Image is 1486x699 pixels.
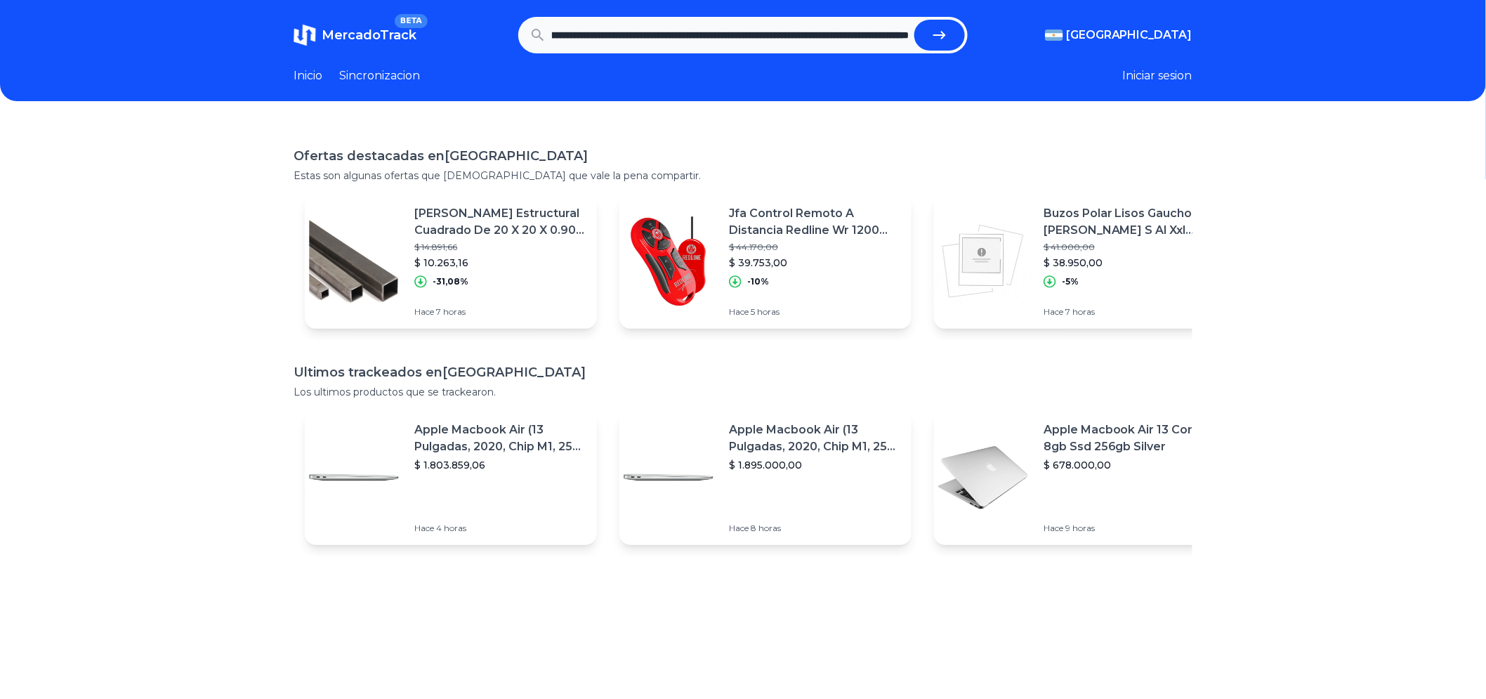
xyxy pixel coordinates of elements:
[747,276,769,287] p: -10%
[729,242,900,253] p: $ 44.170,00
[294,362,1192,382] h1: Ultimos trackeados en [GEOGRAPHIC_DATA]
[414,242,586,253] p: $ 14.891,66
[305,410,597,545] a: Featured imageApple Macbook Air (13 Pulgadas, 2020, Chip M1, 256 Gb De Ssd, 8 Gb De Ram) - Plata$...
[294,24,416,46] a: MercadoTrackBETA
[1066,27,1192,44] span: [GEOGRAPHIC_DATA]
[305,194,597,329] a: Featured image[PERSON_NAME] Estructural Cuadrado De 20 X 20 X 0.90 Mm Gramabi En Barras De 6 Mt. ...
[619,194,912,329] a: Featured imageJfa Control Remoto A Distancia Redline Wr 1200 Metros$ 44.170,00$ 39.753,00-10%Hace...
[619,410,912,545] a: Featured imageApple Macbook Air (13 Pulgadas, 2020, Chip M1, 256 Gb De Ssd, 8 Gb De Ram) - Plata$...
[1044,306,1215,318] p: Hace 7 horas
[1044,256,1215,270] p: $ 38.950,00
[934,429,1032,527] img: Featured image
[934,212,1032,311] img: Featured image
[339,67,420,84] a: Sincronizacion
[1044,523,1215,534] p: Hace 9 horas
[1044,205,1215,239] p: Buzos Polar Lisos Gaucho [PERSON_NAME] S Al Xxl Somos Fabricante
[934,410,1226,545] a: Featured imageApple Macbook Air 13 Core I5 8gb Ssd 256gb Silver$ 678.000,00Hace 9 horas
[414,256,586,270] p: $ 10.263,16
[414,205,586,239] p: [PERSON_NAME] Estructural Cuadrado De 20 X 20 X 0.90 Mm Gramabi En Barras De 6 Mt. De Largo Tubo ...
[1044,242,1215,253] p: $ 41.000,00
[1044,458,1215,472] p: $ 678.000,00
[1062,276,1079,287] p: -5%
[305,429,403,527] img: Featured image
[729,256,900,270] p: $ 39.753,00
[414,422,586,455] p: Apple Macbook Air (13 Pulgadas, 2020, Chip M1, 256 Gb De Ssd, 8 Gb De Ram) - Plata
[1045,30,1063,41] img: Argentina
[1123,67,1192,84] button: Iniciar sesion
[619,212,718,311] img: Featured image
[414,523,586,534] p: Hace 4 horas
[1045,27,1192,44] button: [GEOGRAPHIC_DATA]
[414,306,586,318] p: Hace 7 horas
[395,14,428,28] span: BETA
[1044,422,1215,455] p: Apple Macbook Air 13 Core I5 8gb Ssd 256gb Silver
[294,24,316,46] img: MercadoTrack
[294,385,1192,399] p: Los ultimos productos que se trackearon.
[322,27,416,43] span: MercadoTrack
[729,523,900,534] p: Hace 8 horas
[294,169,1192,183] p: Estas son algunas ofertas que [DEMOGRAPHIC_DATA] que vale la pena compartir.
[729,458,900,472] p: $ 1.895.000,00
[414,458,586,472] p: $ 1.803.859,06
[294,146,1192,166] h1: Ofertas destacadas en [GEOGRAPHIC_DATA]
[729,306,900,318] p: Hace 5 horas
[729,205,900,239] p: Jfa Control Remoto A Distancia Redline Wr 1200 Metros
[619,429,718,527] img: Featured image
[294,67,322,84] a: Inicio
[729,422,900,455] p: Apple Macbook Air (13 Pulgadas, 2020, Chip M1, 256 Gb De Ssd, 8 Gb De Ram) - Plata
[305,212,403,311] img: Featured image
[934,194,1226,329] a: Featured imageBuzos Polar Lisos Gaucho [PERSON_NAME] S Al Xxl Somos Fabricante$ 41.000,00$ 38.950...
[433,276,468,287] p: -31,08%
